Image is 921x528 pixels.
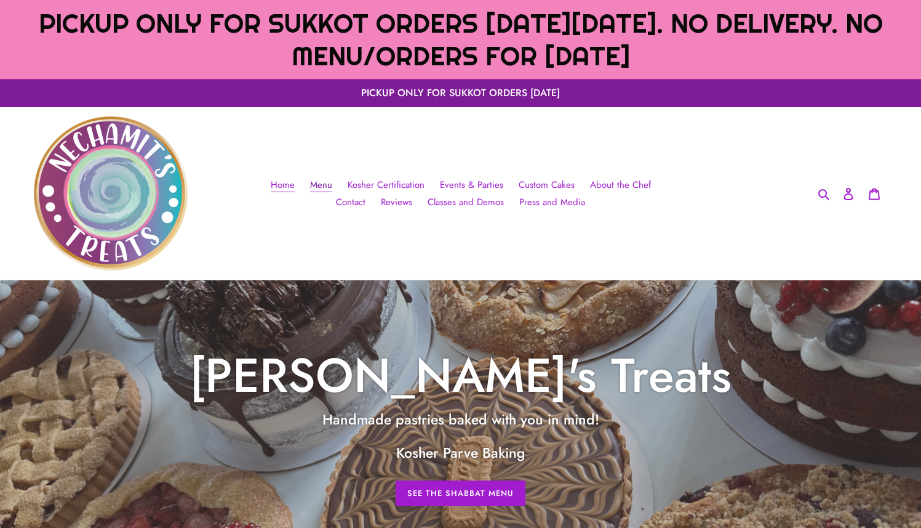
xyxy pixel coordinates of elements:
span: Classes and Demos [428,195,504,209]
span: PICKUP ONLY FOR SUKKOT ORDERS [DATE][DATE]. NO DELIVERY. NO MENU/ORDERS FOR [DATE] [39,7,883,72]
a: See The Shabbat Menu: Weekly Menu [396,481,526,506]
a: Reviews [375,193,418,211]
a: Press and Media [513,193,591,211]
span: Custom Cakes [519,178,575,192]
span: Reviews [381,195,412,209]
span: Press and Media [519,195,585,209]
a: Events & Parties [434,176,509,194]
a: Custom Cakes [512,176,581,194]
span: About the Chef [590,178,651,192]
a: Home [265,176,301,194]
span: Home [271,178,295,192]
a: Menu [304,176,338,194]
span: Contact [336,195,365,209]
a: About the Chef [584,176,657,194]
a: Kosher Certification [341,176,431,194]
span: Menu [310,178,332,192]
span: Kosher Certification [348,178,425,192]
p: Kosher Parve Baking [209,442,712,464]
p: Handmade pastries baked with you in mind! [209,409,712,431]
a: Classes and Demos [421,193,510,211]
a: Contact [330,193,372,211]
span: Events & Parties [440,178,503,192]
img: Nechamit&#39;s Treats [34,116,188,270]
h2: [PERSON_NAME]'s Treats [126,347,796,404]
